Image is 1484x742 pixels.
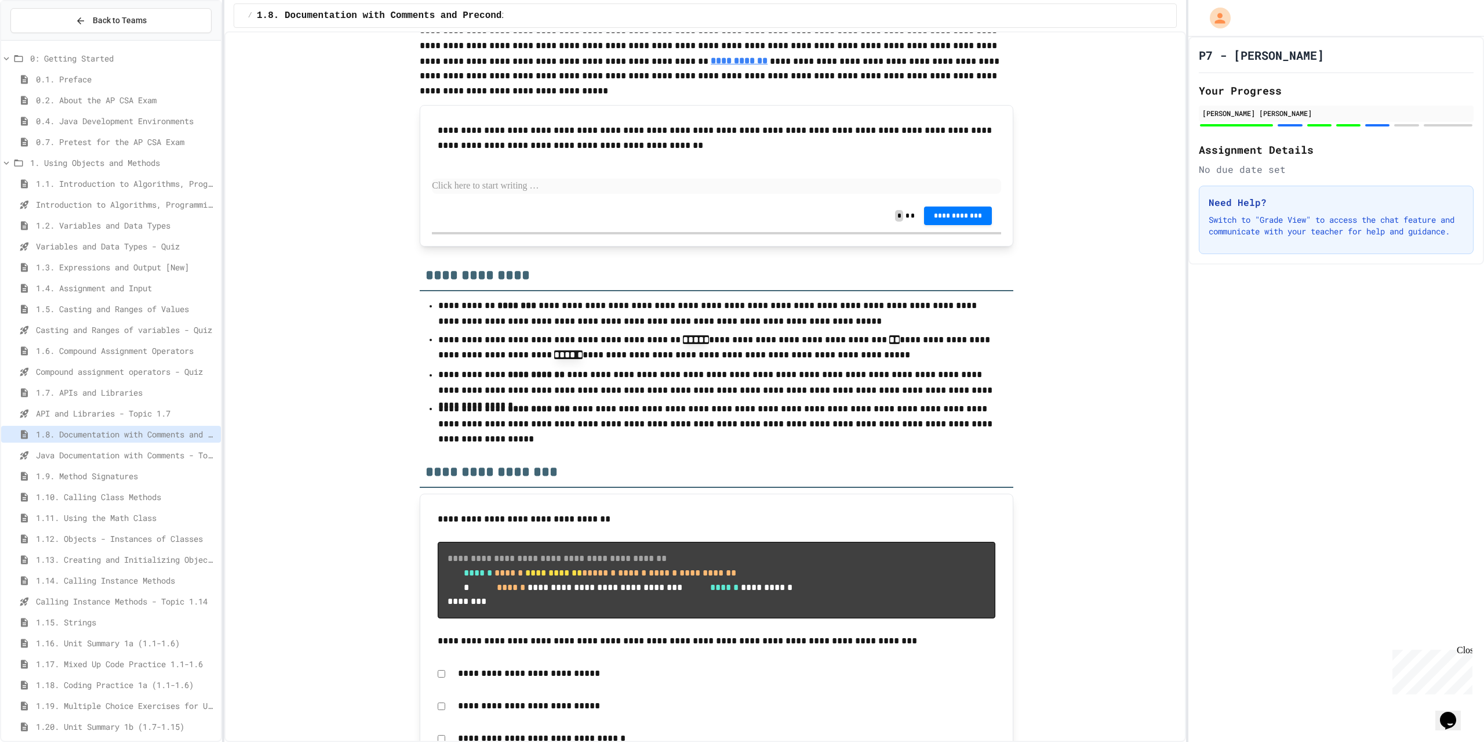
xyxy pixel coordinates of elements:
span: 1.8. Documentation with Comments and Preconditions [36,428,216,440]
h3: Need Help? [1209,196,1464,209]
span: 0.2. About the AP CSA Exam [36,94,216,106]
span: 1.18. Coding Practice 1a (1.1-1.6) [36,679,216,691]
span: Compound assignment operators - Quiz [36,365,216,378]
span: 1.16. Unit Summary 1a (1.1-1.6) [36,637,216,649]
span: 1.19. Multiple Choice Exercises for Unit 1a (1.1-1.6) [36,700,216,712]
span: 1.11. Using the Math Class [36,512,216,524]
span: Java Documentation with Comments - Topic 1.8 [36,449,216,461]
span: Calling Instance Methods - Topic 1.14 [36,595,216,607]
span: 1.8. Documentation with Comments and Preconditions [257,9,535,23]
div: [PERSON_NAME] [PERSON_NAME] [1202,108,1470,118]
span: 1.13. Creating and Initializing Objects: Constructors [36,553,216,566]
div: Chat with us now!Close [5,5,80,74]
span: Back to Teams [93,15,147,27]
span: 1.2. Variables and Data Types [36,219,216,231]
span: 1.14. Calling Instance Methods [36,574,216,587]
span: 1.4. Assignment and Input [36,282,216,294]
span: 0.1. Preface [36,73,216,85]
button: Back to Teams [10,8,212,33]
iframe: chat widget [1435,696,1472,730]
span: 1.1. Introduction to Algorithms, Programming, and Compilers [36,178,216,190]
span: 1.6. Compound Assignment Operators [36,345,216,357]
span: 1.3. Expressions and Output [New] [36,261,216,273]
span: 1.7. APIs and Libraries [36,386,216,399]
h1: P7 - [PERSON_NAME] [1199,47,1324,63]
span: Variables and Data Types - Quiz [36,240,216,252]
span: 0.7. Pretest for the AP CSA Exam [36,136,216,148]
span: 1. Using Objects and Methods [30,157,216,169]
span: Casting and Ranges of variables - Quiz [36,324,216,336]
span: 1.9. Method Signatures [36,470,216,482]
span: API and Libraries - Topic 1.7 [36,407,216,419]
div: No due date set [1199,162,1474,176]
span: Introduction to Algorithms, Programming, and Compilers [36,198,216,211]
span: 1.12. Objects - Instances of Classes [36,533,216,545]
span: 1.15. Strings [36,616,216,628]
iframe: chat widget [1388,645,1472,694]
span: 1.10. Calling Class Methods [36,491,216,503]
span: 0: Getting Started [30,52,216,64]
span: 1.17. Mixed Up Code Practice 1.1-1.6 [36,658,216,670]
h2: Assignment Details [1199,142,1474,158]
span: 1.20. Unit Summary 1b (1.7-1.15) [36,721,216,733]
div: My Account [1198,5,1234,31]
span: 1.5. Casting and Ranges of Values [36,303,216,315]
span: 0.4. Java Development Environments [36,115,216,127]
span: / [248,11,252,20]
h2: Your Progress [1199,82,1474,99]
p: Switch to "Grade View" to access the chat feature and communicate with your teacher for help and ... [1209,214,1464,237]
